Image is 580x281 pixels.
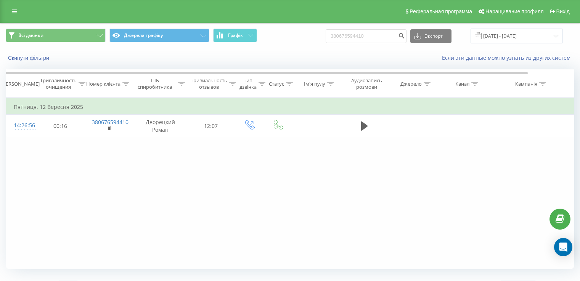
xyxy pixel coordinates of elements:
font: Скинути фільтри [8,55,49,61]
div: Открытый Интерком Мессенджер [554,238,572,256]
font: Всі дзвінки [18,32,43,38]
button: Графік [213,29,257,42]
font: Ім'я пулу [304,80,325,87]
font: 14:26:56 [14,121,35,129]
font: Триваличность очищения [40,77,77,90]
font: Номер клієнта [86,80,120,87]
font: 12:07 [204,122,218,129]
font: Вихід [556,8,570,14]
font: Статус [269,80,284,87]
font: Экспорт [425,33,443,39]
a: 380676594410 [92,118,129,126]
button: Всі дзвінки [6,29,106,42]
font: Тип дзвінка [239,77,257,90]
font: Джерела трафіку [124,32,163,38]
font: Пятниця, 12 Вересня 2025 [14,103,83,110]
font: Канал [455,80,469,87]
font: Тривиальность отзывов [191,77,227,90]
a: Если эти данные можно узнать из других систем [442,54,574,61]
font: Джерело [400,80,422,87]
font: Аудиозапись розмови [351,77,382,90]
font: Дворецкий Роман [146,118,175,133]
font: Если эти данные можно узнать из других систем [442,54,570,61]
font: 00:16 [53,122,67,129]
input: Пошук за номером [326,29,406,43]
button: Экспорт [410,29,451,43]
font: Наращивание профиля [485,8,543,14]
font: Кампанія [515,80,537,87]
button: Скинути фільтри [6,54,53,61]
font: [PERSON_NAME] [1,80,40,87]
font: Графік [228,32,243,38]
font: ПІБ спиробитника [138,77,172,90]
font: Реферальная программа [410,8,472,14]
button: Джерела трафіку [109,29,209,42]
